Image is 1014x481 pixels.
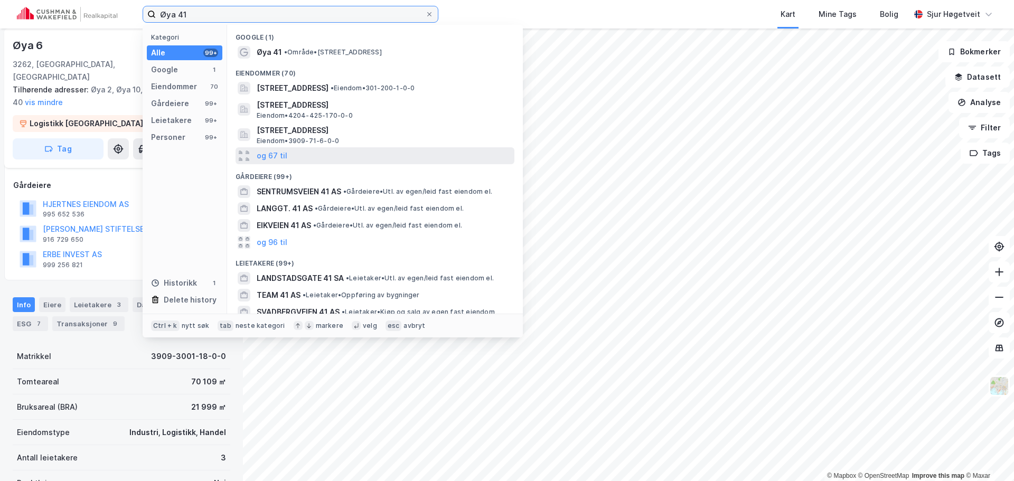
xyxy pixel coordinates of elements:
[133,297,185,312] div: Datasett
[257,306,340,318] span: SVADBERGVEIEN 41 AS
[210,65,218,74] div: 1
[781,8,795,21] div: Kart
[236,322,285,330] div: neste kategori
[257,219,311,232] span: EIKVEIEN 41 AS
[257,137,339,145] span: Eiendom • 3909-71-6-0-0
[151,46,165,59] div: Alle
[257,236,287,249] button: og 96 til
[114,299,124,310] div: 3
[13,316,48,331] div: ESG
[218,320,233,331] div: tab
[43,261,83,269] div: 999 256 821
[151,33,222,41] div: Kategori
[151,320,180,331] div: Ctrl + k
[13,83,222,109] div: Øya 2, Øya 10, Øya 30, Øya 36, Øya 40
[342,308,345,316] span: •
[316,322,343,330] div: markere
[13,85,91,94] span: Tilhørende adresser:
[343,187,346,195] span: •
[39,297,65,312] div: Eiere
[819,8,857,21] div: Mine Tags
[315,204,318,212] span: •
[203,133,218,142] div: 99+
[156,6,425,22] input: Søk på adresse, matrikkel, gårdeiere, leietakere eller personer
[961,430,1014,481] iframe: Chat Widget
[13,297,35,312] div: Info
[227,61,523,80] div: Eiendommer (70)
[284,48,287,56] span: •
[151,350,226,363] div: 3909-3001-18-0-0
[227,25,523,44] div: Google (1)
[17,7,117,22] img: cushman-wakefield-realkapital-logo.202ea83816669bd177139c58696a8fa1.svg
[961,430,1014,481] div: Kontrollprogram for chat
[313,221,462,230] span: Gårdeiere • Utl. av egen/leid fast eiendom el.
[342,308,495,316] span: Leietaker • Kjøp og salg av egen fast eiendom
[70,297,128,312] div: Leietakere
[938,41,1010,62] button: Bokmerker
[17,426,70,439] div: Eiendomstype
[313,221,316,229] span: •
[191,375,226,388] div: 70 109 ㎡
[346,274,349,282] span: •
[17,350,51,363] div: Matrikkel
[13,37,45,54] div: Øya 6
[257,82,328,95] span: [STREET_ADDRESS]
[129,426,226,439] div: Industri, Logistikk, Handel
[363,322,377,330] div: velg
[203,49,218,57] div: 99+
[331,84,334,92] span: •
[945,67,1010,88] button: Datasett
[257,111,353,120] span: Eiendom • 4204-425-170-0-0
[182,322,210,330] div: nytt søk
[343,187,492,196] span: Gårdeiere • Utl. av egen/leid fast eiendom el.
[912,472,964,479] a: Improve this map
[989,376,1009,396] img: Z
[191,401,226,413] div: 21 999 ㎡
[227,251,523,270] div: Leietakere (99+)
[959,117,1010,138] button: Filter
[210,279,218,287] div: 1
[17,375,59,388] div: Tomteareal
[315,204,464,213] span: Gårdeiere • Utl. av egen/leid fast eiendom el.
[257,272,344,285] span: LANDSTADSGATE 41 SA
[151,277,197,289] div: Historikk
[257,185,341,198] span: SENTRUMSVEIEN 41 AS
[303,291,420,299] span: Leietaker • Oppføring av bygninger
[257,124,510,137] span: [STREET_ADDRESS]
[13,179,230,192] div: Gårdeiere
[17,451,78,464] div: Antall leietakere
[257,46,282,59] span: Øya 41
[927,8,980,21] div: Sjur Høgetveit
[203,99,218,108] div: 99+
[17,401,78,413] div: Bruksareal (BRA)
[949,92,1010,113] button: Analyse
[110,318,120,329] div: 9
[203,116,218,125] div: 99+
[151,80,197,93] div: Eiendommer
[331,84,415,92] span: Eiendom • 301-200-1-0-0
[151,97,189,110] div: Gårdeiere
[52,316,125,331] div: Transaksjoner
[257,289,301,301] span: TEAM 41 AS
[386,320,402,331] div: esc
[151,131,185,144] div: Personer
[30,117,143,130] div: Logistikk [GEOGRAPHIC_DATA]
[961,143,1010,164] button: Tags
[13,58,178,83] div: 3262, [GEOGRAPHIC_DATA], [GEOGRAPHIC_DATA]
[221,451,226,464] div: 3
[257,202,313,215] span: LANGGT. 41 AS
[880,8,898,21] div: Bolig
[13,138,104,159] button: Tag
[858,472,909,479] a: OpenStreetMap
[151,63,178,76] div: Google
[33,318,44,329] div: 7
[346,274,494,282] span: Leietaker • Utl. av egen/leid fast eiendom el.
[164,294,217,306] div: Delete history
[257,99,510,111] span: [STREET_ADDRESS]
[151,114,192,127] div: Leietakere
[210,82,218,91] div: 70
[284,48,382,56] span: Område • [STREET_ADDRESS]
[43,235,83,244] div: 916 729 650
[827,472,856,479] a: Mapbox
[227,164,523,183] div: Gårdeiere (99+)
